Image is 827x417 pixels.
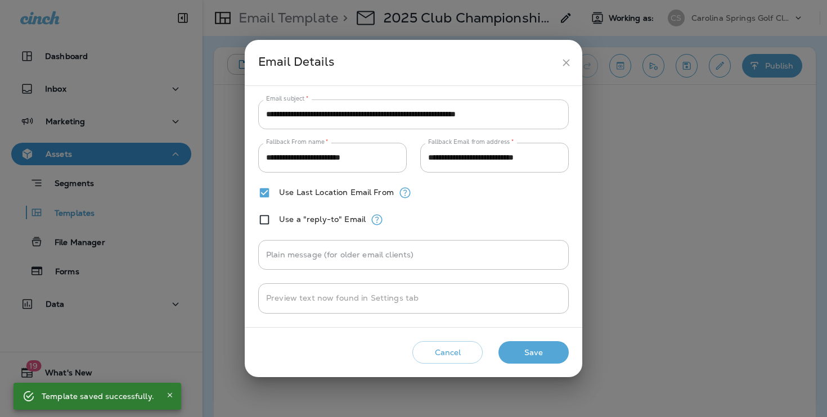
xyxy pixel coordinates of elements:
div: Email Details [258,52,556,73]
div: Template saved successfully. [42,386,154,406]
label: Fallback From name [266,138,329,146]
label: Fallback Email from address [428,138,514,146]
button: close [556,52,577,73]
button: Close [163,388,177,402]
button: Cancel [412,341,483,364]
label: Use a "reply-to" Email [279,215,366,224]
button: Save [498,341,569,364]
label: Use Last Location Email From [279,188,394,197]
label: Email subject [266,94,309,103]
